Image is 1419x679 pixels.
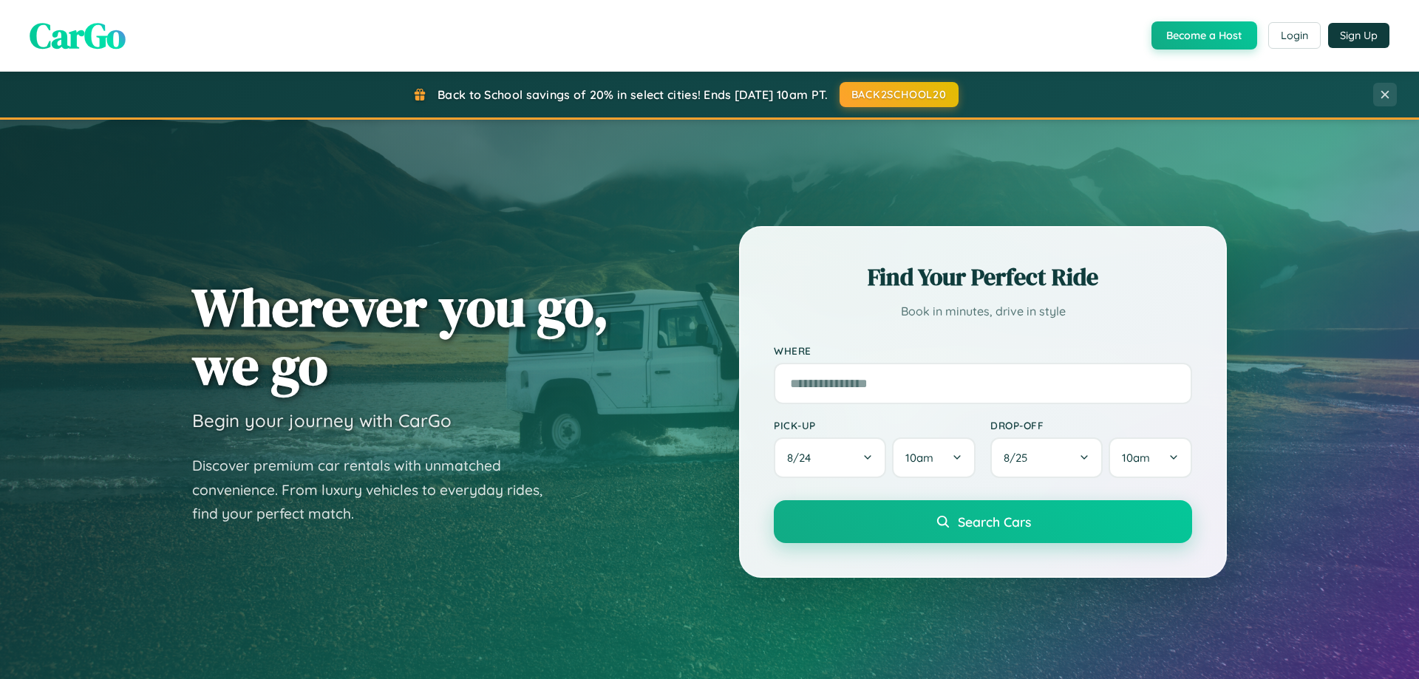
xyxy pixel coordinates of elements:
span: 8 / 25 [1004,451,1035,465]
button: Search Cars [774,500,1192,543]
span: 10am [905,451,933,465]
h3: Begin your journey with CarGo [192,409,452,431]
p: Discover premium car rentals with unmatched convenience. From luxury vehicles to everyday rides, ... [192,454,562,526]
span: 8 / 24 [787,451,818,465]
button: Sign Up [1328,23,1389,48]
button: 8/24 [774,437,886,478]
span: Back to School savings of 20% in select cities! Ends [DATE] 10am PT. [438,87,828,102]
button: 8/25 [990,437,1103,478]
button: Login [1268,22,1321,49]
span: Search Cars [958,513,1031,530]
span: 10am [1122,451,1150,465]
h2: Find Your Perfect Ride [774,261,1192,293]
p: Book in minutes, drive in style [774,301,1192,322]
label: Where [774,344,1192,357]
h1: Wherever you go, we go [192,278,609,395]
button: BACK2SCHOOL20 [840,82,959,107]
button: Become a Host [1151,21,1257,50]
span: CarGo [30,11,126,60]
label: Pick-up [774,419,976,431]
button: 10am [892,437,976,478]
button: 10am [1109,437,1192,478]
label: Drop-off [990,419,1192,431]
